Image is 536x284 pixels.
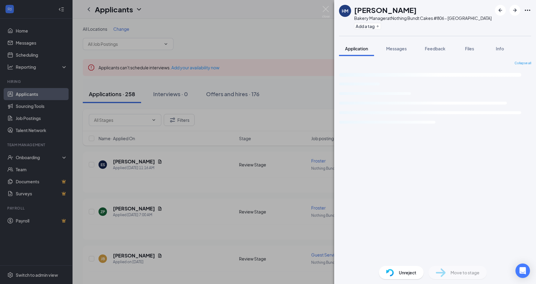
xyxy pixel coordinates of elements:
[515,263,530,278] div: Open Intercom Messenger
[511,7,518,14] svg: ArrowRight
[496,46,504,51] span: Info
[425,46,445,51] span: Feedback
[495,5,506,16] button: ArrowLeftNew
[515,61,531,66] span: Collapse all
[450,269,479,276] span: Move to stage
[345,46,368,51] span: Application
[399,269,416,276] span: Unreject
[342,8,348,14] div: HM
[339,68,531,145] svg: Loading interface...
[376,24,379,28] svg: Plus
[386,46,407,51] span: Messages
[354,23,381,29] button: PlusAdd a tag
[509,5,520,16] button: ArrowRight
[524,7,531,14] svg: Ellipses
[465,46,474,51] span: Files
[354,5,417,15] h1: [PERSON_NAME]
[497,7,504,14] svg: ArrowLeftNew
[354,15,492,21] div: Bakery Manager at Nothing Bundt Cakes #806 - [GEOGRAPHIC_DATA]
